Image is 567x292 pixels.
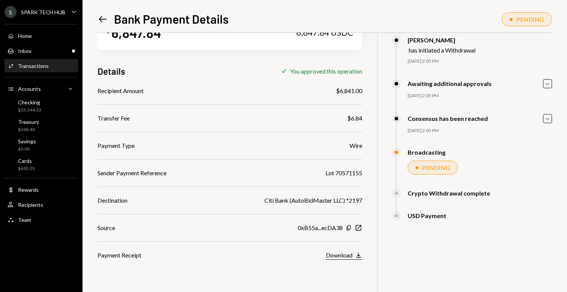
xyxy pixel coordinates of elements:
[18,119,39,125] div: Treasury
[408,190,490,197] div: Crypto Withdrawal complete
[4,213,78,226] a: Team
[97,114,130,123] div: Transfer Fee
[18,187,39,193] div: Rewards
[97,196,127,205] div: Destination
[4,136,78,154] a: Savings$0.00
[408,128,552,134] div: [DATE] 2:05 PM
[18,63,49,69] div: Transactions
[264,196,362,205] div: Citi Bank (AutoBidMaster LLC) *2197
[18,86,41,92] div: Accounts
[97,141,135,150] div: Payment Type
[4,198,78,211] a: Recipients
[18,99,41,105] div: Checking
[97,65,125,77] h3: Details
[409,47,475,54] div: has initiated a Withdrawal
[408,80,492,87] div: Awaiting additional approvals
[4,155,78,173] a: Cards$693.01
[18,158,35,164] div: Cards
[114,11,229,26] h1: Bank Payment Details
[326,251,362,260] button: Download
[97,223,115,232] div: Source
[349,141,362,150] div: Wire
[18,107,41,113] div: $53,344.33
[4,82,78,95] a: Accounts
[298,223,343,232] div: 0xB55a...ecDA38
[408,212,446,219] div: USD Payment
[18,202,43,208] div: Recipients
[4,6,16,18] div: S
[336,86,362,95] div: $6,841.00
[408,93,552,99] div: [DATE] 2:05 PM
[4,59,78,72] a: Transactions
[97,86,144,95] div: Recipient Amount
[18,138,36,144] div: Savings
[408,58,552,65] div: [DATE] 2:05 PM
[97,169,166,178] div: Sender Payment Reference
[4,97,78,115] a: Checking$53,344.33
[408,36,475,44] div: [PERSON_NAME]
[4,29,78,42] a: Home
[21,9,65,15] div: SPARK TECH HUB
[325,169,362,178] div: Lot 70571155
[18,126,39,133] div: $268.40
[422,164,450,171] div: PENDING
[18,146,36,152] div: $0.00
[4,116,78,134] a: Treasury$268.40
[408,149,445,156] div: Broadcasting
[18,33,32,39] div: Home
[347,114,362,123] div: $6.84
[97,251,141,260] div: Payment Receipt
[516,16,544,23] div: PENDING
[18,217,31,223] div: Team
[4,44,78,57] a: Inbox
[18,166,35,172] div: $693.01
[326,251,352,259] div: Download
[290,68,362,75] div: You approved this operation
[4,183,78,196] a: Rewards
[408,115,488,122] div: Consensus has been reached
[18,48,31,54] div: Inbox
